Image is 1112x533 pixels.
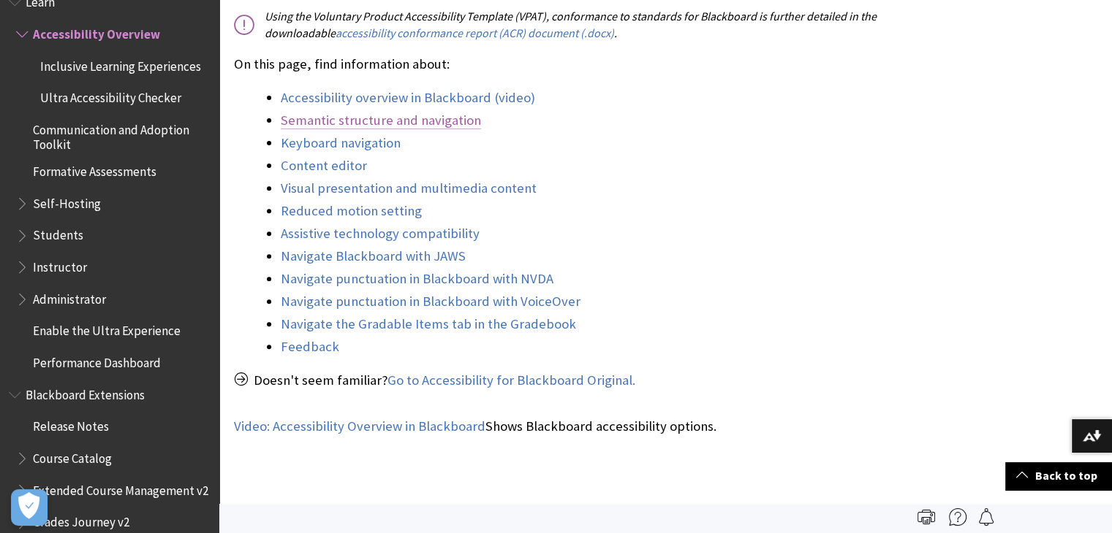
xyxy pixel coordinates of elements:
span: Enable the Ultra Experience [33,319,181,339]
span: Release Notes [33,415,109,434]
span: Grades Journey v2 [33,510,129,530]
p: Using the Voluntary Product Accessibility Template (VPAT), conformance to standards for Blackboar... [234,8,881,41]
a: Keyboard navigation [281,134,401,152]
span: Ultra Accessibility Checker [40,86,181,106]
span: Accessibility Overview [33,22,160,42]
p: On this page, find information about: [234,55,881,74]
a: Navigate punctuation in Blackboard with NVDA [281,270,553,288]
span: Performance Dashboard [33,350,161,370]
a: Semantic structure and navigation [281,112,481,129]
span: Blackboard Extensions [26,383,145,402]
a: Feedback [281,338,339,356]
span: Communication and Adoption Toolkit [33,118,209,152]
a: Visual presentation and multimedia content [281,180,537,197]
a: Video: Accessibility Overview in Blackboard [234,418,485,435]
a: Assistive technology compatibility [281,225,480,242]
img: Follow this page [977,508,995,526]
img: More help [949,508,967,526]
span: Students [33,223,83,243]
p: Shows Blackboard accessibility options. [234,417,881,436]
button: Open Preferences [11,489,48,526]
span: Administrator [33,287,106,307]
img: Print [918,508,935,526]
a: Content editor [281,157,367,175]
span: Extended Course Management v2 [33,478,208,498]
a: Navigate Blackboard with JAWS [281,248,466,265]
a: Reduced motion setting [281,202,422,220]
a: Back to top [1005,462,1112,489]
span: Self-Hosting [33,191,101,211]
a: Navigate the Gradable Items tab in the Gradebook [281,315,576,333]
span: Course Catalog [33,446,112,466]
span: Instructor [33,255,87,275]
p: Doesn't seem familiar? [234,371,881,390]
span: Formative Assessments [33,159,156,179]
a: Go to Accessibility for Blackboard Original. [387,372,635,389]
a: Navigate punctuation in Blackboard with VoiceOver [281,293,580,310]
span: Inclusive Learning Experiences [40,54,201,74]
a: accessibility conformance report (ACR) document (.docx) [336,26,614,41]
a: Accessibility overview in Blackboard (video) [281,89,535,107]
